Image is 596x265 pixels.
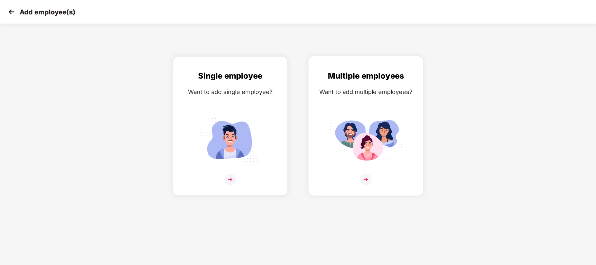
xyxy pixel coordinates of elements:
div: Single employee [180,70,281,82]
div: Want to add single employee? [180,87,281,97]
img: svg+xml;base64,PHN2ZyB4bWxucz0iaHR0cDovL3d3dy53My5vcmcvMjAwMC9zdmciIGlkPSJTaW5nbGVfZW1wbG95ZWUiIH... [194,114,267,165]
div: Multiple employees [315,70,416,82]
img: svg+xml;base64,PHN2ZyB4bWxucz0iaHR0cDovL3d3dy53My5vcmcvMjAwMC9zdmciIHdpZHRoPSIzNiIgaGVpZ2h0PSIzNi... [224,174,236,185]
img: svg+xml;base64,PHN2ZyB4bWxucz0iaHR0cDovL3d3dy53My5vcmcvMjAwMC9zdmciIGlkPSJNdWx0aXBsZV9lbXBsb3llZS... [329,114,402,165]
p: Add employee(s) [20,8,75,16]
div: Want to add multiple employees? [315,87,416,97]
img: svg+xml;base64,PHN2ZyB4bWxucz0iaHR0cDovL3d3dy53My5vcmcvMjAwMC9zdmciIHdpZHRoPSIzMCIgaGVpZ2h0PSIzMC... [7,7,16,17]
img: svg+xml;base64,PHN2ZyB4bWxucz0iaHR0cDovL3d3dy53My5vcmcvMjAwMC9zdmciIHdpZHRoPSIzNiIgaGVpZ2h0PSIzNi... [360,174,372,185]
